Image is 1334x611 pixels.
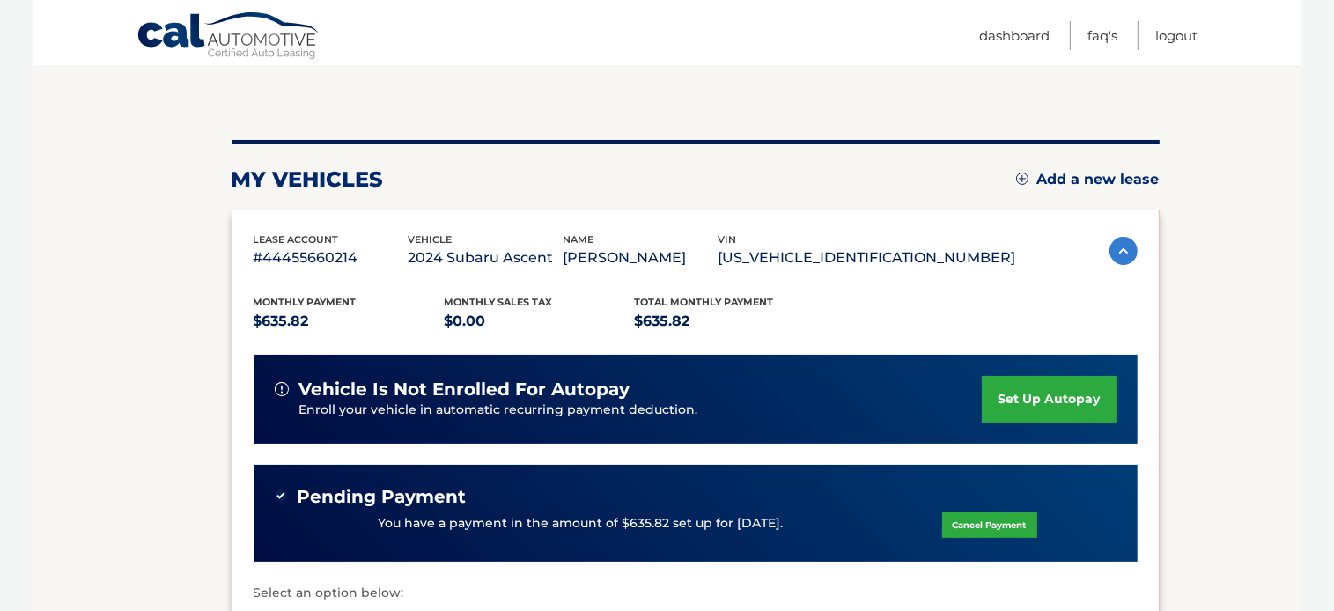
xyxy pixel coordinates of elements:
[299,379,630,401] span: vehicle is not enrolled for autopay
[719,246,1016,270] p: [US_VEHICLE_IDENTIFICATION_NUMBER]
[254,233,339,246] span: lease account
[1156,21,1198,50] a: Logout
[719,233,737,246] span: vin
[254,296,357,308] span: Monthly Payment
[444,296,552,308] span: Monthly sales Tax
[942,512,1037,538] a: Cancel Payment
[1016,171,1160,188] a: Add a new lease
[1109,237,1138,265] img: accordion-active.svg
[982,376,1116,423] a: set up autopay
[1088,21,1118,50] a: FAQ's
[379,514,784,534] p: You have a payment in the amount of $635.82 set up for [DATE].
[254,246,409,270] p: #44455660214
[298,486,467,508] span: Pending Payment
[444,309,635,334] p: $0.00
[275,382,289,396] img: alert-white.svg
[1016,173,1028,185] img: add.svg
[232,166,384,193] h2: my vehicles
[564,246,719,270] p: [PERSON_NAME]
[409,246,564,270] p: 2024 Subaru Ascent
[136,11,321,63] a: Cal Automotive
[564,233,594,246] span: name
[635,296,774,308] span: Total Monthly Payment
[299,401,983,420] p: Enroll your vehicle in automatic recurring payment deduction.
[254,583,1138,604] p: Select an option below:
[409,233,453,246] span: vehicle
[635,309,826,334] p: $635.82
[275,490,287,502] img: check-green.svg
[254,309,445,334] p: $635.82
[980,21,1050,50] a: Dashboard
